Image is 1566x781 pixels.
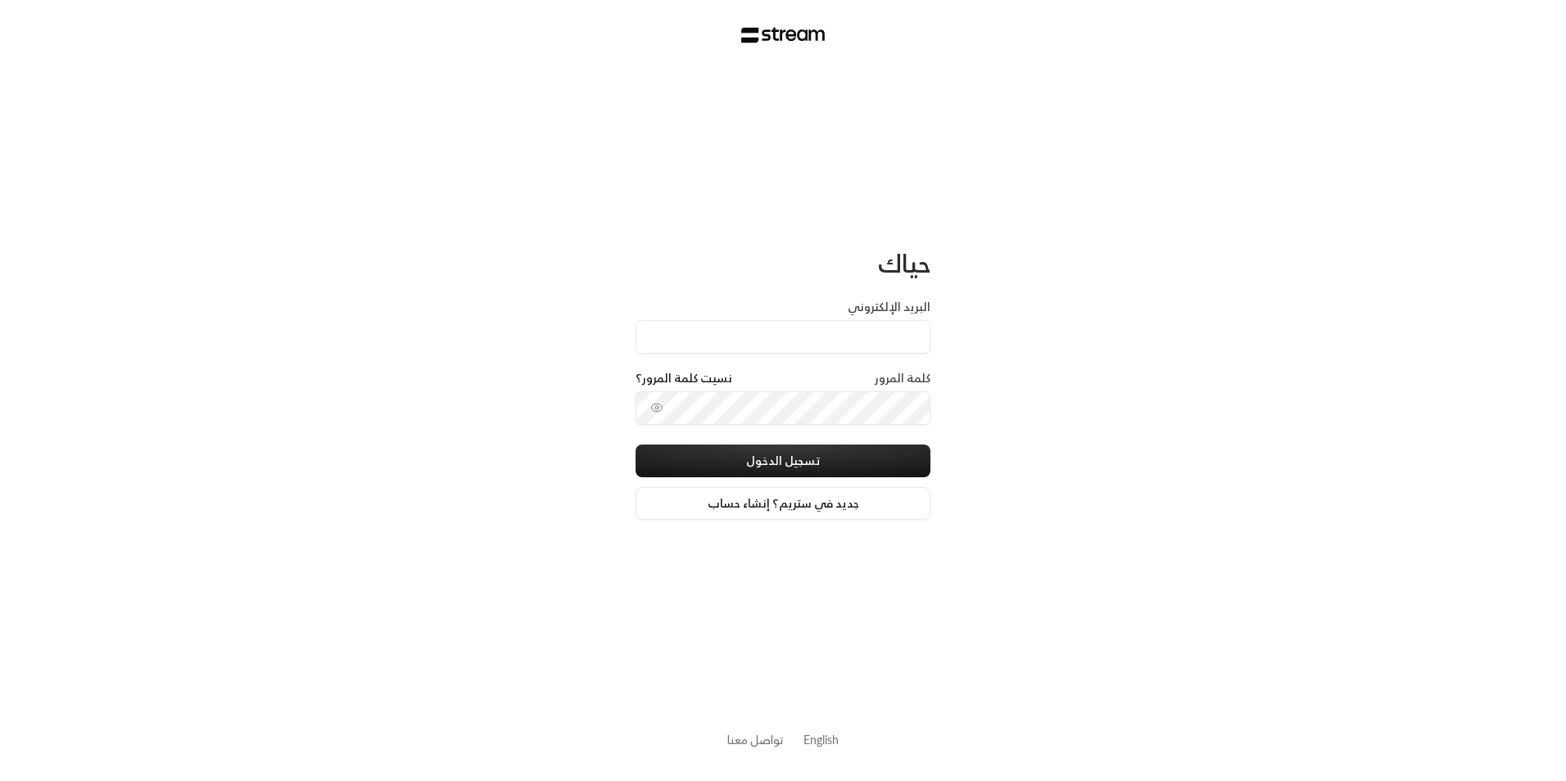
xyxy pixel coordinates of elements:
[878,242,930,285] span: حياك
[848,299,930,315] label: البريد الإلكتروني
[636,487,930,520] a: جديد في ستريم؟ إنشاء حساب
[727,729,784,750] a: تواصل معنا
[741,27,826,43] img: Stream Logo
[875,370,930,386] label: كلمة المرور
[727,731,784,748] button: تواصل معنا
[636,445,930,477] button: تسجيل الدخول
[803,725,839,755] a: English
[636,370,732,386] a: نسيت كلمة المرور؟
[644,395,670,421] button: toggle password visibility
